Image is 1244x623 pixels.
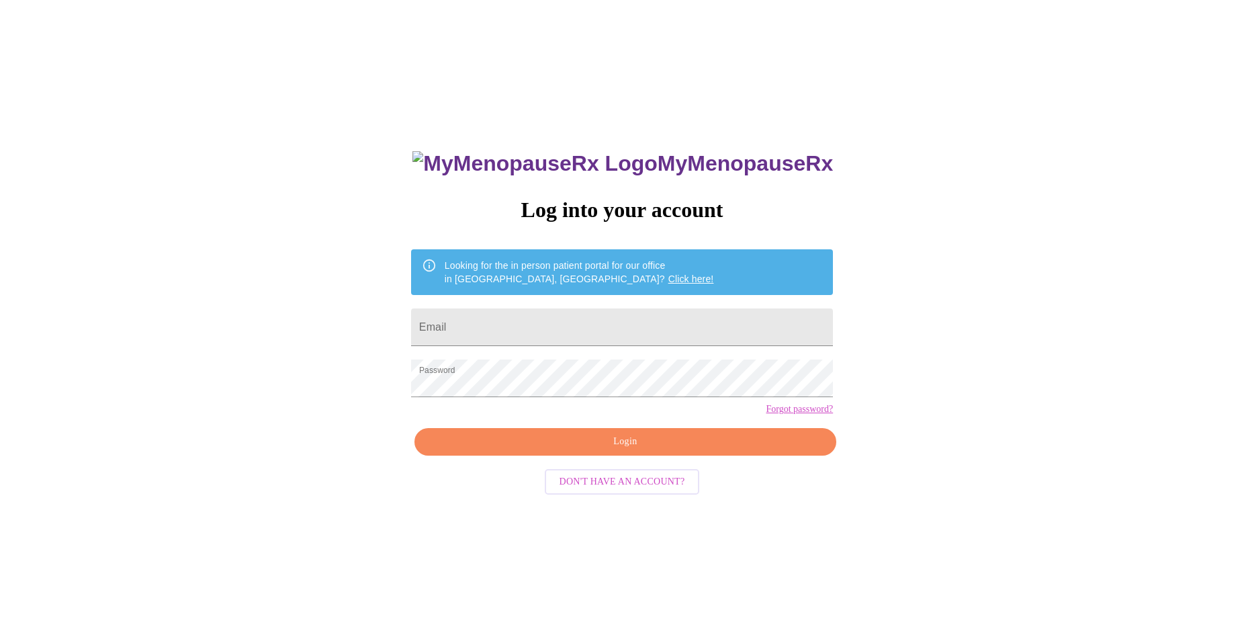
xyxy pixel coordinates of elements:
[412,151,657,176] img: MyMenopauseRx Logo
[545,469,700,495] button: Don't have an account?
[445,253,714,291] div: Looking for the in person patient portal for our office in [GEOGRAPHIC_DATA], [GEOGRAPHIC_DATA]?
[668,274,714,284] a: Click here!
[430,433,821,450] span: Login
[560,474,685,491] span: Don't have an account?
[412,151,833,176] h3: MyMenopauseRx
[766,404,833,415] a: Forgot password?
[411,198,833,222] h3: Log into your account
[541,475,703,487] a: Don't have an account?
[414,428,836,456] button: Login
